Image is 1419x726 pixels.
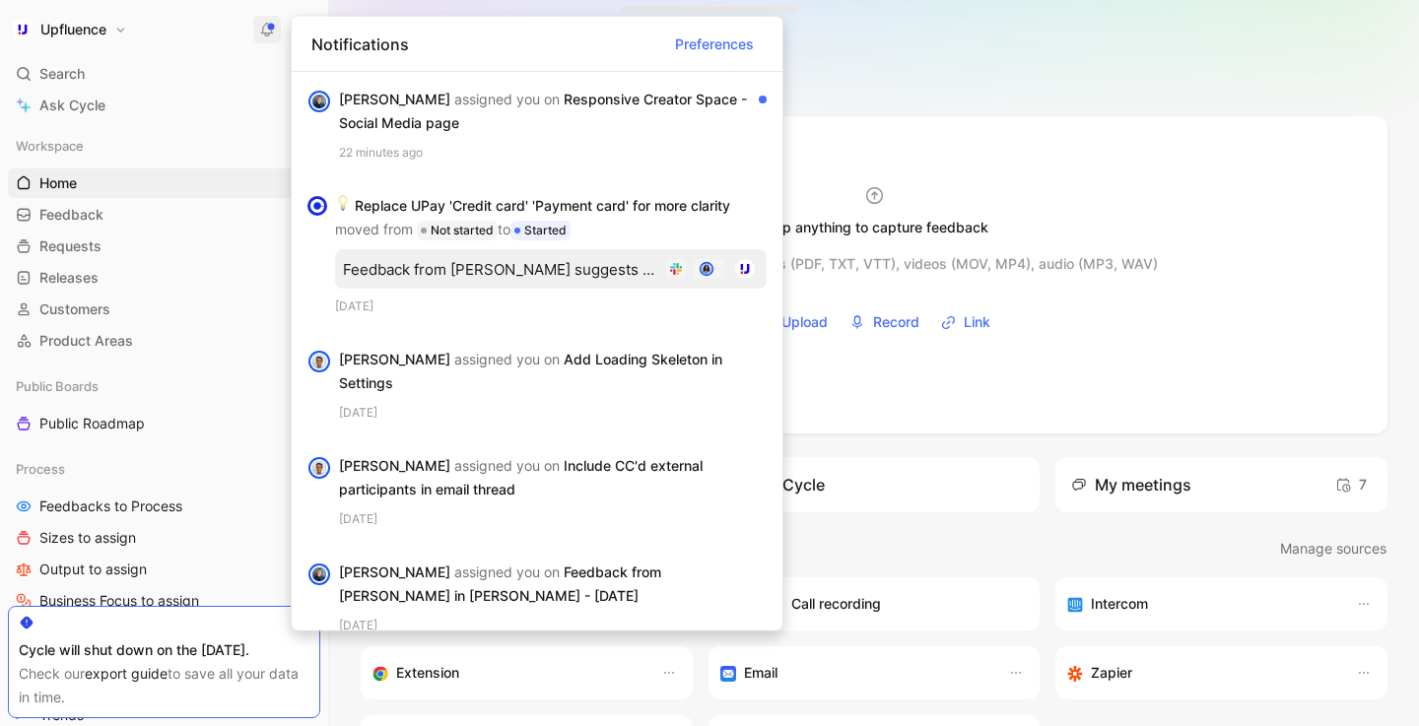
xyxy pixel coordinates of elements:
div: Started [510,221,571,240]
img: logo [735,259,755,279]
img: avatar [310,565,328,583]
div: Feedback from [PERSON_NAME] suggests updating the wording to 'Payment Card' as the current term m... [343,259,658,278]
div: [DATE] [339,403,767,423]
span: assigned you on [454,563,560,580]
div: [DATE] [339,509,767,529]
button: Preferences [666,28,763,59]
img: avatar [310,459,328,477]
div: [PERSON_NAME] Feedback from [PERSON_NAME] in [PERSON_NAME] - [DATE] [339,561,751,608]
div: [DATE] [335,297,767,316]
div: Replace UPay 'Credit card' 'Payment card' for more clarity [335,194,751,241]
div: [DATE] [339,616,767,635]
span: moved from [335,221,413,237]
img: avatar [310,93,328,110]
span: assigned you on [454,351,560,367]
img: 💡 [335,195,351,211]
button: Feedback from [PERSON_NAME] suggests updating the wording to 'Payment Card' as the current term m... [335,249,767,289]
span: Preferences [675,32,754,55]
div: 💡Replace UPay 'Credit card' 'Payment card' for more clarity moved from Not startedtoStartedFeedba... [292,178,782,332]
span: assigned you on [454,457,560,474]
div: Not started [417,221,498,240]
img: avatar [310,353,328,370]
div: [PERSON_NAME] Responsive Creator Space - Social Media page [339,88,751,135]
span: Notifications [311,32,409,55]
img: avatar [701,263,711,274]
div: [PERSON_NAME] Include CC'd external participants in email thread [339,454,751,501]
div: 22 minutes ago [339,143,767,163]
div: avatar[PERSON_NAME] assigned you on Include CC'd external participants in email thread[DATE] [292,438,782,545]
div: [PERSON_NAME] Add Loading Skeleton in Settings [339,348,751,395]
div: avatar[PERSON_NAME] assigned you on Responsive Creator Space - Social Media page22 minutes ago [292,72,782,178]
span: assigned you on [454,91,560,107]
div: avatar[PERSON_NAME] assigned you on Feedback from [PERSON_NAME] in [PERSON_NAME] - [DATE][DATE] [292,545,782,651]
div: avatar[PERSON_NAME] assigned you on Add Loading Skeleton in Settings[DATE] [292,332,782,438]
span: to [498,221,510,237]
